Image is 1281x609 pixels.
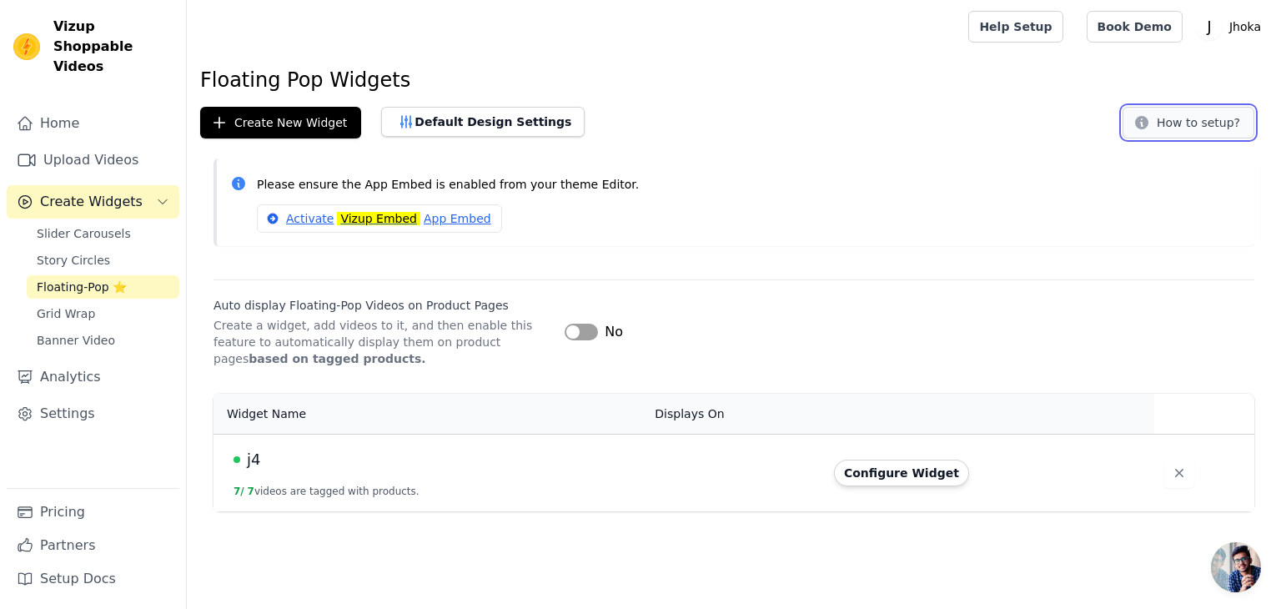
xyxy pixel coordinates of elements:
[37,252,110,269] span: Story Circles
[213,394,645,435] th: Widget Name
[968,11,1062,43] a: Help Setup
[7,496,179,529] a: Pricing
[234,486,244,497] span: 7 /
[27,329,179,352] a: Banner Video
[565,322,623,342] button: No
[27,302,179,325] a: Grid Wrap
[247,448,260,471] span: j4
[1223,12,1268,42] p: Jhoka
[1123,118,1254,134] a: How to setup?
[1087,11,1183,43] a: Book Demo
[249,352,425,365] strong: based on tagged products.
[1211,542,1261,592] div: Open chat
[234,456,240,463] span: Live Published
[645,394,824,435] th: Displays On
[27,275,179,299] a: Floating-Pop ⭐
[1123,107,1254,138] button: How to setup?
[37,332,115,349] span: Banner Video
[1206,18,1211,35] text: J
[37,225,131,242] span: Slider Carousels
[7,397,179,430] a: Settings
[27,222,179,245] a: Slider Carousels
[1164,458,1194,488] button: Delete widget
[7,185,179,219] button: Create Widgets
[40,192,143,212] span: Create Widgets
[7,360,179,394] a: Analytics
[834,460,969,486] button: Configure Widget
[7,143,179,177] a: Upload Videos
[7,107,179,140] a: Home
[27,249,179,272] a: Story Circles
[213,317,551,367] p: Create a widget, add videos to it, and then enable this feature to automatically display them on ...
[257,204,502,233] a: ActivateVizup EmbedApp Embed
[7,562,179,596] a: Setup Docs
[213,297,551,314] label: Auto display Floating-Pop Videos on Product Pages
[248,486,254,497] span: 7
[381,107,585,137] button: Default Design Settings
[337,212,420,225] mark: Vizup Embed
[37,305,95,322] span: Grid Wrap
[200,67,1268,93] h1: Floating Pop Widgets
[1196,12,1268,42] button: J Jhoka
[37,279,127,295] span: Floating-Pop ⭐
[7,529,179,562] a: Partners
[257,175,1241,194] p: Please ensure the App Embed is enabled from your theme Editor.
[53,17,173,77] span: Vizup Shoppable Videos
[234,485,419,498] button: 7/ 7videos are tagged with products.
[200,107,361,138] button: Create New Widget
[605,322,623,342] span: No
[13,33,40,60] img: Vizup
